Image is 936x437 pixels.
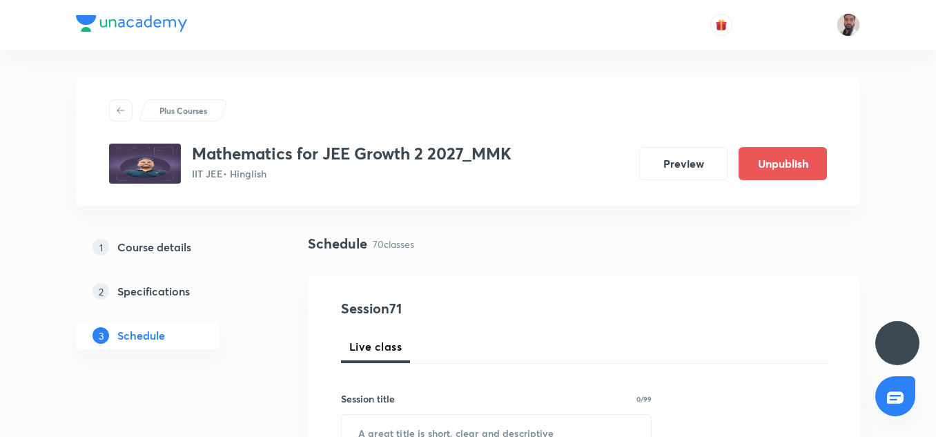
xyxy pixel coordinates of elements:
p: 2 [92,283,109,300]
h5: Course details [117,239,191,255]
h5: Specifications [117,283,190,300]
img: avatar [715,19,728,31]
p: 0/99 [636,396,652,402]
p: 70 classes [373,237,414,251]
a: 1Course details [76,233,264,261]
p: IIT JEE • Hinglish [192,166,511,181]
a: Company Logo [76,15,187,35]
h3: Mathematics for JEE Growth 2 2027_MMK [192,144,511,164]
span: Live class [349,338,402,355]
h5: Schedule [117,327,165,344]
h4: Session 71 [341,298,593,319]
a: 2Specifications [76,278,264,305]
img: SHAHNAWAZ AHMAD [837,13,860,37]
p: 3 [92,327,109,344]
h4: Schedule [308,233,367,254]
button: Preview [639,147,728,180]
img: Company Logo [76,15,187,32]
img: ebd7f4bfcf8848c782b1f767f17c49c4.jpg [109,144,181,184]
button: avatar [710,14,732,36]
p: Plus Courses [159,104,207,117]
h6: Session title [341,391,395,406]
button: Unpublish [739,147,827,180]
img: ttu [889,335,906,351]
p: 1 [92,239,109,255]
